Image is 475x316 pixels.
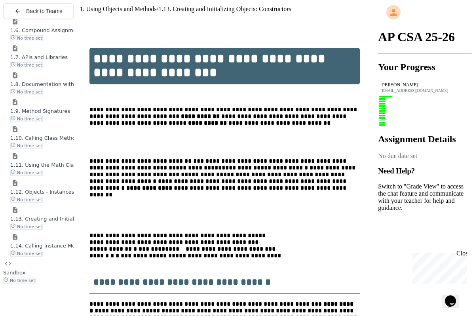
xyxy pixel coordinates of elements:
[10,189,102,195] span: 1.12. Objects - Instances of Classes
[380,82,469,88] div: [PERSON_NAME]
[378,183,472,211] p: Switch to "Grade View" to access the chat feature and communicate with your teacher for help and ...
[10,27,109,33] span: 1.6. Compound Assignment Operators
[26,8,63,14] span: Back to Teams
[158,6,291,12] span: 1.13. Creating and Initializing Objects: Constructors
[10,216,144,222] span: 1.13. Creating and Initializing Objects: Constructors
[10,116,43,122] span: No time set
[3,3,74,19] button: Back to Teams
[409,250,467,284] iframe: chat widget
[378,152,472,160] div: No due date set
[3,278,36,284] span: No time set
[10,81,151,87] span: 1.8. Documentation with Comments and Preconditions
[10,62,43,68] span: No time set
[10,251,43,257] span: No time set
[157,6,158,12] span: /
[10,89,43,95] span: No time set
[380,88,469,93] div: [EMAIL_ADDRESS][DOMAIN_NAME]
[442,284,467,308] iframe: chat widget
[10,162,79,168] span: 1.11. Using the Math Class
[10,35,43,41] span: No time set
[378,167,472,175] h3: Need Help?
[3,3,55,50] div: Chat with us now!Close
[3,270,25,276] span: Sandbox
[10,170,43,176] span: No time set
[378,62,472,72] h2: Your Progress
[10,135,82,141] span: 1.10. Calling Class Methods
[10,197,43,203] span: No time set
[378,30,472,44] h1: AP CSA 25-26
[10,54,68,60] span: 1.7. APIs and Libraries
[10,243,90,249] span: 1.14. Calling Instance Methods
[10,143,43,149] span: No time set
[10,224,43,230] span: No time set
[378,134,472,145] h2: Assignment Details
[378,3,472,21] div: My Account
[10,108,70,114] span: 1.9. Method Signatures
[80,6,157,12] span: 1. Using Objects and Methods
